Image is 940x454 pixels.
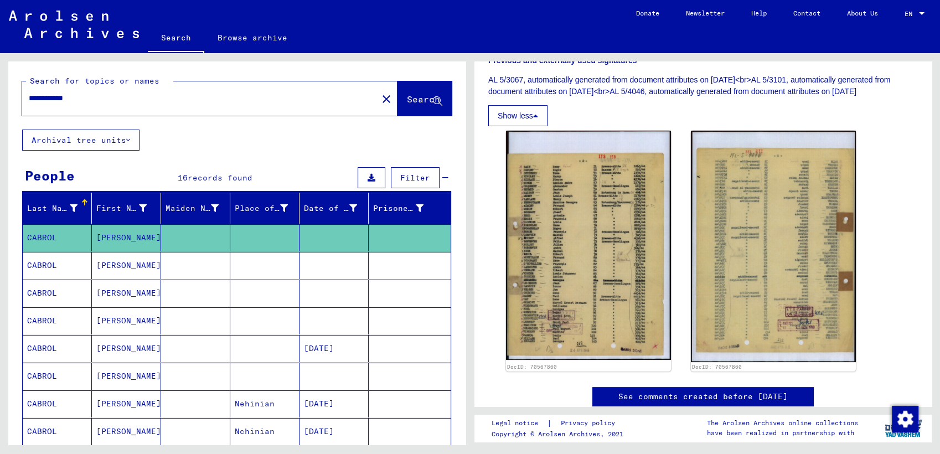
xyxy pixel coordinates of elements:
div: Last Name [27,203,78,214]
mat-cell: CABROL [23,224,92,251]
mat-header-cell: Last Name [23,193,92,224]
a: Legal notice [492,417,547,429]
div: First Name [96,199,161,217]
div: Change consent [891,405,918,432]
div: Maiden Name [166,199,233,217]
p: The Arolsen Archives online collections [707,418,858,428]
span: Search [407,94,440,105]
mat-cell: [PERSON_NAME] [92,307,161,334]
mat-cell: CABROL [23,390,92,417]
span: EN [905,10,917,18]
img: 001.jpg [506,131,671,360]
mat-cell: CABROL [23,418,92,445]
div: Prisoner # [373,199,437,217]
mat-cell: [PERSON_NAME] [92,280,161,307]
a: Search [148,24,204,53]
mat-cell: [DATE] [299,390,369,417]
a: DocID: 70567860 [692,364,742,370]
mat-cell: [PERSON_NAME] [92,224,161,251]
div: Place of Birth [235,199,302,217]
div: Date of Birth [304,199,371,217]
mat-cell: [DATE] [299,418,369,445]
a: Browse archive [204,24,301,51]
span: Filter [400,173,430,183]
mat-cell: CABROL [23,307,92,334]
button: Search [397,81,452,116]
div: Prisoner # [373,203,423,214]
mat-cell: CABROL [23,335,92,362]
mat-header-cell: Place of Birth [230,193,299,224]
mat-label: Search for topics or names [30,76,159,86]
img: Arolsen_neg.svg [9,11,139,38]
a: See comments created before [DATE] [618,391,788,403]
mat-header-cell: Prisoner # [369,193,451,224]
img: Change consent [892,406,918,432]
mat-header-cell: Date of Birth [299,193,369,224]
mat-cell: [DATE] [299,335,369,362]
a: Privacy policy [552,417,628,429]
button: Archival tree units [22,130,140,151]
div: First Name [96,203,147,214]
mat-cell: [PERSON_NAME] [92,335,161,362]
p: Copyright © Arolsen Archives, 2021 [492,429,628,439]
mat-cell: CABROL [23,363,92,390]
button: Filter [391,167,440,188]
div: Last Name [27,199,91,217]
mat-cell: [PERSON_NAME] [92,390,161,417]
img: 002.jpg [691,131,856,362]
mat-cell: Nehinian [230,390,299,417]
a: DocID: 70567860 [507,364,557,370]
span: records found [188,173,252,183]
div: Date of Birth [304,203,357,214]
mat-header-cell: Maiden Name [161,193,230,224]
img: yv_logo.png [882,414,924,442]
p: AL 5/3067, automatically generated from document attributes on [DATE]<br>AL 5/3101, automatically... [488,74,918,97]
mat-cell: [PERSON_NAME] [92,418,161,445]
mat-icon: close [380,92,393,106]
mat-header-cell: First Name [92,193,161,224]
p: have been realized in partnership with [707,428,858,438]
mat-cell: CABROL [23,252,92,279]
mat-cell: CABROL [23,280,92,307]
mat-cell: [PERSON_NAME] [92,252,161,279]
mat-cell: Nchinian [230,418,299,445]
button: Show less [488,105,548,126]
div: Maiden Name [166,203,219,214]
div: | [492,417,628,429]
mat-cell: [PERSON_NAME] [92,363,161,390]
button: Clear [375,87,397,110]
div: People [25,166,75,185]
div: Place of Birth [235,203,288,214]
span: 16 [178,173,188,183]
